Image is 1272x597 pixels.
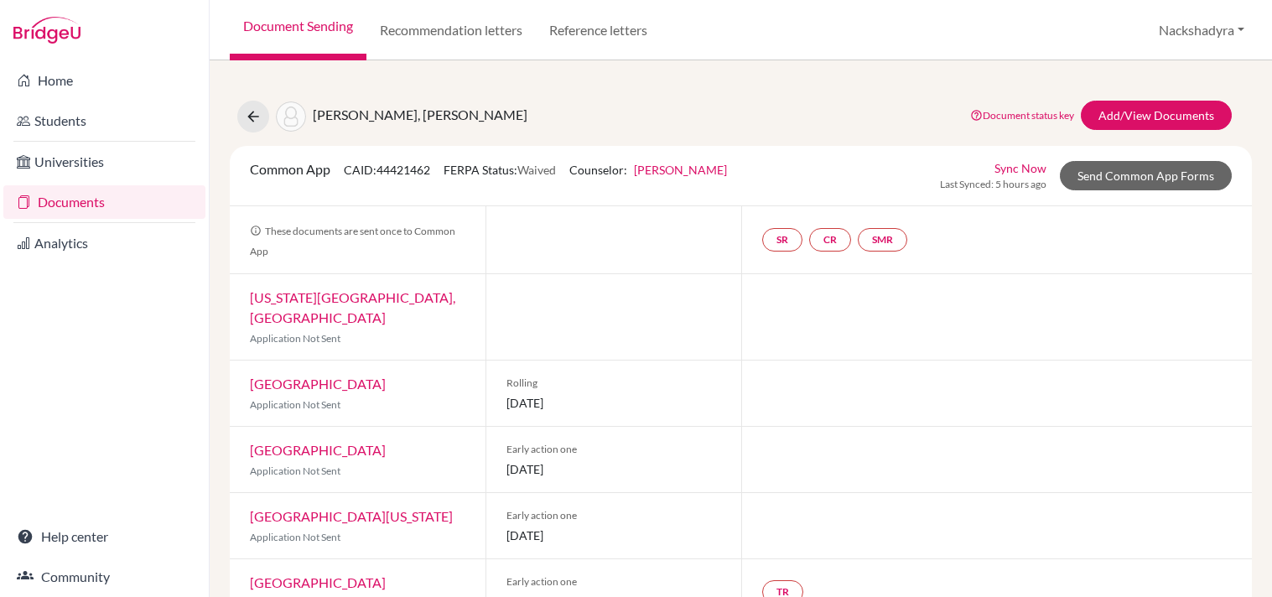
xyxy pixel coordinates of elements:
a: Send Common App Forms [1060,161,1232,190]
span: [DATE] [506,460,721,478]
a: [US_STATE][GEOGRAPHIC_DATA], [GEOGRAPHIC_DATA] [250,289,455,325]
span: Application Not Sent [250,465,340,477]
button: Nackshadyra [1151,14,1252,46]
span: [DATE] [506,394,721,412]
span: [DATE] [506,527,721,544]
span: Last Synced: 5 hours ago [940,177,1046,192]
span: Application Not Sent [250,332,340,345]
a: Help center [3,520,205,553]
a: Document status key [970,109,1074,122]
a: Analytics [3,226,205,260]
span: Early action one [506,442,721,457]
a: [GEOGRAPHIC_DATA] [250,442,386,458]
span: Early action one [506,508,721,523]
a: Universities [3,145,205,179]
span: Counselor: [569,163,727,177]
a: Add/View Documents [1081,101,1232,130]
a: Documents [3,185,205,219]
a: [GEOGRAPHIC_DATA] [250,574,386,590]
span: Waived [517,163,556,177]
a: SMR [858,228,907,252]
span: Early action one [506,574,721,589]
span: Application Not Sent [250,398,340,411]
a: CR [809,228,851,252]
a: [GEOGRAPHIC_DATA][US_STATE] [250,508,453,524]
span: Rolling [506,376,721,391]
a: Home [3,64,205,97]
span: FERPA Status: [444,163,556,177]
a: [PERSON_NAME] [634,163,727,177]
span: These documents are sent once to Common App [250,225,455,257]
a: SR [762,228,802,252]
span: Common App [250,161,330,177]
a: Sync Now [994,159,1046,177]
span: CAID: 44421462 [344,163,430,177]
a: [GEOGRAPHIC_DATA] [250,376,386,392]
img: Bridge-U [13,17,80,44]
a: Students [3,104,205,138]
span: [PERSON_NAME], [PERSON_NAME] [313,106,527,122]
span: Application Not Sent [250,531,340,543]
a: Community [3,560,205,594]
